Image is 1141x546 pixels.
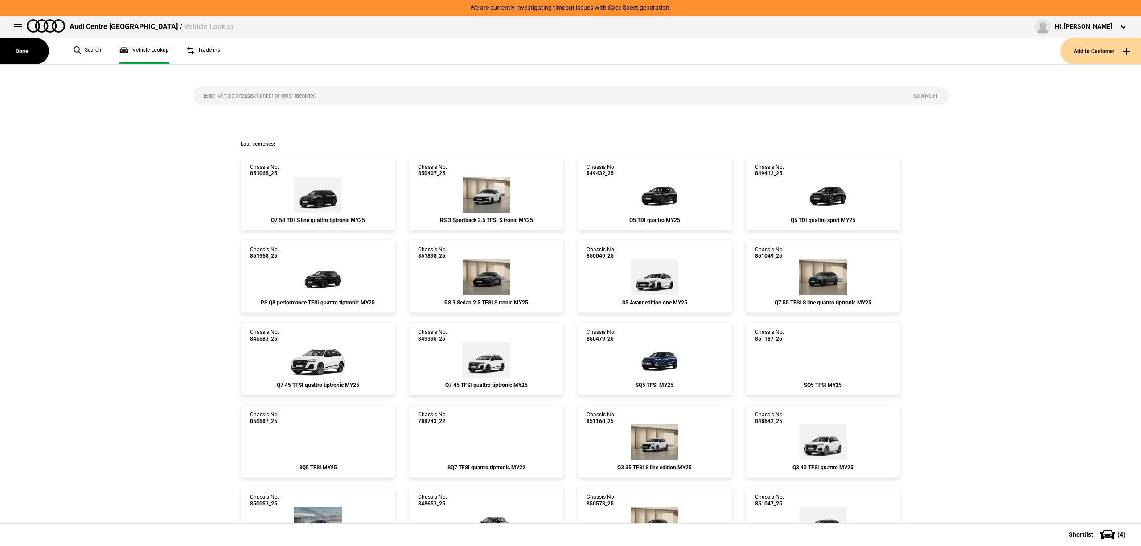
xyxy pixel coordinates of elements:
[755,253,784,259] span: 851049_25
[418,494,447,507] div: Chassis No.
[250,253,279,259] span: 851968_25
[628,342,681,378] img: Audi_GUBS5Y_25S_GX_2D2D_WA2_3Y4_3CX_53A_PYH_PWO_(Nadin:_3CX_3Y4_53A_C56_PWO_PYH_WA2)_ext.png
[1055,22,1112,31] div: Hi, [PERSON_NAME]
[587,217,723,223] div: Q5 TDI quattro MY25
[418,246,447,259] div: Chassis No.
[119,38,169,64] a: Vehicle Lookup
[314,453,321,460] img: Audi_GUBS5Y_25S_GX_0E0E_PAH_5MK_WA2_6FJ_53A_PYH_PWO_PQ7_(Nadin:_53A_5MK_6FJ_C56_PAH_PQ7_PWO_PYH_W...
[755,300,891,306] div: Q7 55 TFSI S line quattro tiptronic MY25
[755,494,784,507] div: Chassis No.
[755,382,891,388] div: SQ5 TFSI MY25
[250,411,279,424] div: Chassis No.
[463,259,510,295] img: Audi_8YMRWY_25_QH_6Y6Y_5MB_64U_(Nadin:_5MB_64U_C48)_ext.png
[587,300,723,306] div: S5 Avant edition one MY25
[70,22,233,32] div: Audi Centre [GEOGRAPHIC_DATA] /
[799,507,847,542] img: Audi_4MQCX2_25_EI_0E0E_PAH_6FJ_F71_(Nadin:_6FJ_C95_F71_PAH)_ext.png
[250,164,279,177] div: Chassis No.
[755,170,784,177] span: 849412_25
[587,411,616,424] div: Chassis No.
[796,177,850,213] img: Audi_GUBAUY_25S_GX_0E0E_WA9_PAH_WA7_5MB_6FJ_WXC_PWL_PYH_F80_H65_(Nadin:_5MB_6FJ_C56_F80_H65_PAH_P...
[820,370,827,378] img: Audi_GUBS5Y_25S_GX_0E0E_PAH_6FJ_5MK_WA2_PQ7_53A_PYH_PWO_(Nadin:_53A_5MK_6FJ_C56_PAH_PQ7_PWO_PYH_W...
[418,418,447,424] span: 788743_22
[418,164,447,177] div: Chassis No.
[631,259,679,295] img: Audi_FU5S5Y_25LE_GX_2Y2Y_PAH_3FP_(Nadin:_3FP_C85_PAH_SN8)_ext.png
[250,418,279,424] span: 850687_25
[1060,38,1141,64] button: Add to Customer
[418,336,447,342] span: 849395_25
[631,507,679,542] img: Audi_8YFRWY_25_TG_0E0E_WA9_5MB_5J5_64U_(Nadin:_5J5_5MB_64U_C48_S7K_WA9)_ext.png
[755,464,891,471] div: Q3 40 TFSI quattro MY25
[631,424,679,460] img: Audi_F3BCCX_25LE_FZ_2Y2Y_3FU_6FJ_3S2_V72_WN8_(Nadin:_3FU_3S2_6FJ_C62_V72_WN8)_ext.png
[250,464,386,471] div: SQ5 TFSI MY25
[291,259,345,295] img: Audi_4MTRR2_25_UB_0E0E_WBX_3S2_PL2_4ZP_5MH_64J_(Nadin:_3S2_4ZP_5MH_64J_C94_PL2_WBX)_ext.png
[418,253,447,259] span: 851898_25
[418,382,554,388] div: Q7 45 TFSI quattro tiptronic MY25
[902,87,948,105] button: Search
[587,164,616,177] div: Chassis No.
[587,253,616,259] span: 850049_25
[587,329,616,342] div: Chassis No.
[755,411,784,424] div: Chassis No.
[587,418,616,424] span: 851160_25
[587,336,616,342] span: 850479_25
[250,501,279,507] span: 850053_25
[250,300,386,306] div: RS Q8 performance TFSI quattro tiptronic MY25
[418,464,554,471] div: SQ7 TFSI quattro tiptronic MY22
[587,464,723,471] div: Q3 35 TFSI S line edition MY25
[587,494,616,507] div: Chassis No.
[755,217,891,223] div: Q5 TDI quattro sport MY25
[799,259,847,295] img: Audi_4MQCX2_25_EI_6Y6Y_PAH_6FJ_F71_(Nadin:_6FJ_C95_F71_PAH)_ext.png
[628,177,681,213] img: Audi_GUBAUY_25_FW_0E0E_3FU_PAH_6FJ_(Nadin:_3FU_6FJ_C56_PAH)_ext.png
[1055,523,1141,546] button: Shortlist(4)
[27,19,65,33] img: audi.png
[184,22,233,31] span: Vehicle Lookup
[460,507,513,542] img: Audi_F3BCCX_25LE_FZ_0E0E_3FU_QQ2_3S2_V72_WN8_(Nadin:_3FU_3S2_C62_QQ2_V72_WN8)_ext.png
[755,501,784,507] span: 851047_25
[250,336,279,342] span: 845583_25
[587,382,723,388] div: SQ5 TFSI MY25
[463,342,510,378] img: Audi_4MQAI1_25_MP_2Y2Y_3FU_WA9_PAH_F72_(Nadin:_3FU_C93_F72_PAH_WA9)_ext.png
[294,507,342,542] img: Audi_FU5S5Y_25S_GX_6Y6Y_PAH_5MK_WA2_PQ7_8RT_PYH_PWO_3FP_F19_(Nadin:_3FP_5MK_8RT_C85_F19_PAH_PQ7_P...
[74,38,101,64] a: Search
[418,329,447,342] div: Chassis No.
[250,494,279,507] div: Chassis No.
[193,87,903,105] input: Enter vehicle chassis number or other identifier.
[587,170,616,177] span: 849432_25
[799,424,847,460] img: Audi_F3BB6Y_25_FZ_2Y2Y_3FU_4ZD_3S2_V72_(Nadin:_3FU_3S2_4ZD_6FJ_C62_V72)_ext.png
[250,217,386,223] div: Q7 50 TDI S line quattro tiptronic MY25
[418,217,554,223] div: RS 3 Sportback 2.5 TFSI S tronic MY25
[250,246,279,259] div: Chassis No.
[1069,531,1093,538] span: Shortlist
[250,329,279,342] div: Chassis No.
[755,329,784,342] div: Chassis No.
[587,501,616,507] span: 850578_25
[241,141,275,147] span: Last searches:
[755,336,784,342] span: 851187_25
[294,177,342,213] img: Audi_4MQCN2_25_EI_0E0E_PAH_WA7_WC7_N0Q_54K_(Nadin:_54K_C95_N0Q_PAH_WA7_WC7)_ext.png
[250,382,386,388] div: Q7 45 TFSI quattro tiptronic MY25
[418,411,447,424] div: Chassis No.
[483,453,490,460] img: Audi_4MGSW1_22_EI_0E0E_PAO_PA8_4ZD_6FA_7TS_(Nadin:_3S2_4ZD_6FA_7TS_C59_PA8_PAO)_ext.png
[418,501,447,507] span: 848653_25
[1117,531,1125,538] span: ( 4 )
[250,170,279,177] span: 851065_25
[587,246,616,259] div: Chassis No.
[755,418,784,424] span: 848642_25
[418,300,554,306] div: RS 3 Sedan 2.5 TFSI S tronic MY25
[755,164,784,177] div: Chassis No.
[418,170,447,177] span: 850407_25
[463,177,510,213] img: Audi_8YFRWY_25_TG_Z9Z9_7TD_WA9_PEJ_5J5_(Nadin:_5J5_7TD_C48_PEJ_S7K_WA9)_ext.png
[187,38,220,64] a: Trade ins
[286,342,349,378] img: Audi_4MQAI1_25_MP_2Y2Y_3FU_PAH_6FJ_(Nadin:_3FU_6FJ_C91_PAH_S9S)_ext.png
[755,246,784,259] div: Chassis No.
